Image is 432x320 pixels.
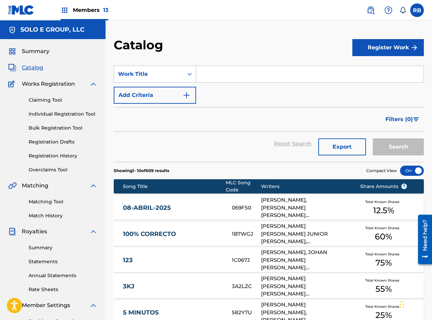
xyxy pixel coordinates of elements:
a: 3KJ [123,283,222,290]
div: Work Title [118,70,179,78]
a: Individual Registration Tool [29,111,97,118]
div: [PERSON_NAME], [PERSON_NAME] [PERSON_NAME] [PERSON_NAME] [261,196,350,219]
img: filter [413,117,419,121]
iframe: Resource Center [413,212,432,267]
div: Help [382,3,395,17]
a: 100% CORRECTO [123,230,222,238]
a: Matching Tool [29,198,97,205]
img: expand [89,182,97,190]
div: 1C067J [232,256,261,264]
div: MLC Song Code [226,179,261,193]
img: f7272a7cc735f4ea7f67.svg [410,44,418,52]
a: Registration History [29,152,97,159]
h5: SOLO E GROUP, LLC [20,26,84,34]
span: Total Known Shares [365,252,402,257]
a: Rate Sheets [29,286,97,293]
span: Member Settings [22,301,70,309]
a: SummarySummary [8,47,49,55]
img: expand [89,80,97,88]
span: Compact View [366,168,397,174]
span: Members [73,6,108,14]
div: [PERSON_NAME] [PERSON_NAME] JUNIOR [PERSON_NAME], [PERSON_NAME] [261,222,350,246]
span: Matching [22,182,48,190]
a: Annual Statements [29,272,97,279]
a: 5 MINUTOS [123,309,222,317]
span: Total Known Shares [365,225,402,231]
a: Bulk Registration Tool [29,124,97,132]
a: Registration Drafts [29,138,97,146]
a: CatalogCatalog [8,64,43,72]
div: Notifications [399,7,406,14]
iframe: Chat Widget [398,287,432,320]
span: Filters ( 0 ) [385,115,413,123]
span: ? [401,184,407,189]
a: Overclaims Tool [29,166,97,173]
span: Total Known Shares [365,199,402,204]
img: 9d2ae6d4665cec9f34b9.svg [182,91,191,99]
img: Top Rightsholders [61,6,69,14]
img: search [367,6,375,14]
span: Royalties [22,228,47,236]
a: Claiming Tool [29,97,97,104]
img: Accounts [8,26,16,34]
div: 582Y7U [232,309,261,317]
a: Public Search [364,3,378,17]
span: Total Known Shares [365,304,402,309]
img: Summary [8,47,16,55]
div: Writers [261,183,350,190]
a: 08-ABRIL-2025 [123,204,222,212]
span: Total Known Shares [365,278,402,283]
form: Search Form [114,66,424,162]
span: Works Registration [22,80,75,88]
a: Match History [29,212,97,219]
div: [PERSON_NAME] [PERSON_NAME] [PERSON_NAME] [PERSON_NAME] [PERSON_NAME] [PERSON_NAME] [PERSON_NAME]... [261,275,350,298]
p: Showing 1 - 10 of 609 results [114,168,169,174]
img: expand [89,301,97,309]
button: Add Criteria [114,87,196,104]
span: 13 [103,7,108,13]
img: Royalties [8,228,16,236]
h2: Catalog [114,37,166,53]
div: 069F50 [232,204,261,212]
span: Share Amounts [360,183,407,190]
div: [PERSON_NAME], JOHAN [PERSON_NAME] [PERSON_NAME] [PERSON_NAME], [PERSON_NAME] DE [PERSON_NAME], [... [261,249,350,272]
img: Works Registration [8,80,17,88]
img: Catalog [8,64,16,72]
div: Drag [400,294,404,315]
span: 55 % [375,283,392,295]
a: 123 [123,256,222,264]
img: MLC Logo [8,5,34,15]
button: Export [318,138,366,155]
img: Matching [8,182,17,190]
span: 12.5 % [373,204,394,217]
div: 1B7WGJ [232,230,261,238]
div: User Menu [410,3,424,17]
span: 60 % [375,231,392,243]
img: help [384,6,393,14]
a: Summary [29,244,97,251]
span: 75 % [375,257,392,269]
a: Statements [29,258,97,265]
button: Filters (0) [381,111,424,128]
div: 3A2LZC [232,283,261,290]
button: Register Work [352,39,424,56]
span: Summary [22,47,49,55]
img: expand [89,228,97,236]
span: Catalog [22,64,43,72]
div: Song Title [123,183,226,190]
